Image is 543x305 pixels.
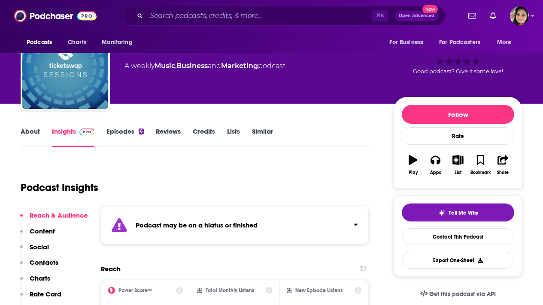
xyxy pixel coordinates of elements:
[156,127,181,147] a: Reviews
[497,36,512,48] span: More
[449,209,478,216] span: Tell Me Why
[429,290,496,298] span: Get this podcast via API
[383,34,434,51] button: open menu
[30,243,49,251] p: Social
[96,34,143,51] button: open menu
[20,211,88,227] button: Reach & Audience
[424,150,446,180] button: Apps
[118,287,152,293] h2: Power Score™
[465,9,479,23] a: Show notifications dropdown
[422,5,438,13] span: New
[492,150,514,180] button: Share
[208,62,221,70] span: and
[106,127,144,147] a: Episodes6
[139,129,144,135] div: 6
[469,150,491,180] button: Bookmark
[402,127,514,145] div: Rate
[510,6,529,25] img: User Profile
[30,290,61,298] p: Rate Card
[20,258,58,274] button: Contacts
[413,284,503,305] a: Get this podcast via API
[394,29,522,82] div: Good podcast? Give it some love!
[68,36,86,48] span: Charts
[136,221,258,229] strong: Podcast may be on a hiatus or finished
[438,209,445,216] img: tell me why sparkle
[295,287,343,293] h2: New Episode Listens
[455,170,461,175] div: List
[101,206,369,244] section: Click to expand status details
[447,150,469,180] button: List
[79,129,94,135] img: Podchaser Pro
[252,127,273,147] a: Similar
[399,14,434,18] span: Open Advanced
[30,274,50,282] p: Charts
[227,127,240,147] a: Lists
[430,170,441,175] div: Apps
[27,36,52,48] span: Podcasts
[497,170,509,175] div: Share
[62,34,91,51] a: Charts
[402,203,514,221] button: tell me why sparkleTell Me Why
[101,265,121,273] h2: Reach
[21,127,40,147] a: About
[124,61,285,71] div: A weekly podcast
[402,150,424,180] button: Play
[21,181,98,194] h1: Podcast Insights
[439,36,480,48] span: For Podcasters
[20,243,49,259] button: Social
[123,6,446,26] div: Search podcasts, credits, & more...
[155,62,175,70] a: Music
[206,287,254,293] h2: Total Monthly Listens
[389,36,423,48] span: For Business
[176,62,208,70] a: Business
[372,10,388,21] span: ⌘ K
[52,127,94,147] a: InsightsPodchaser Pro
[146,9,372,23] input: Search podcasts, credits, & more...
[21,34,63,51] button: open menu
[402,228,514,245] a: Contact This Podcast
[22,23,108,109] img: TicketSwap Sessions
[30,258,58,266] p: Contacts
[395,11,438,21] button: Open AdvancedNew
[102,36,132,48] span: Monitoring
[20,274,50,290] button: Charts
[486,9,500,23] a: Show notifications dropdown
[402,252,514,269] button: Export One-Sheet
[193,127,215,147] a: Credits
[409,170,418,175] div: Play
[470,170,491,175] div: Bookmark
[434,34,493,51] button: open menu
[491,34,522,51] button: open menu
[20,227,55,243] button: Content
[510,6,529,25] button: Show profile menu
[30,227,55,235] p: Content
[175,62,176,70] span: ,
[30,211,88,219] p: Reach & Audience
[402,105,514,124] button: Follow
[510,6,529,25] span: Logged in as shelbyjanner
[221,62,258,70] a: Marketing
[413,68,503,75] span: Good podcast? Give it some love!
[14,8,97,24] img: Podchaser - Follow, Share and Rate Podcasts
